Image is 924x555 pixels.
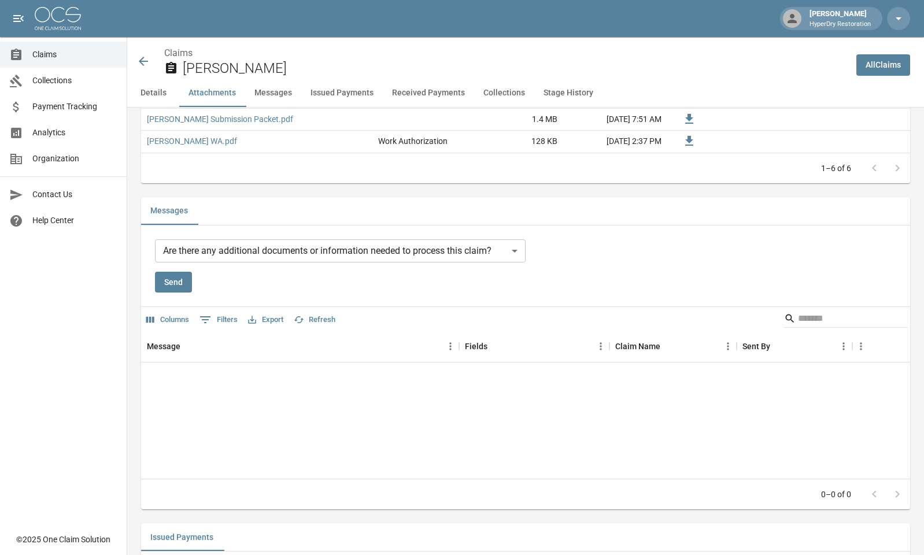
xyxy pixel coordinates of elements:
div: anchor tabs [127,79,924,107]
a: [PERSON_NAME] Submission Packet.pdf [147,113,293,125]
button: Sort [660,338,677,354]
a: AllClaims [856,54,910,76]
div: 1.4 MB [476,109,563,131]
span: Help Center [32,214,117,227]
button: Sort [487,338,504,354]
div: [PERSON_NAME] [805,8,875,29]
button: Details [127,79,179,107]
div: [DATE] 7:51 AM [563,109,667,131]
span: Collections [32,75,117,87]
div: Work Authorization [378,135,448,147]
div: related-list tabs [141,197,910,225]
div: Search [784,309,908,330]
button: Messages [141,197,197,225]
button: Export [245,311,286,329]
span: Contact Us [32,188,117,201]
div: Message [147,330,180,362]
div: © 2025 One Claim Solution [16,534,110,545]
button: Sort [908,338,924,354]
div: related-list tabs [141,523,910,551]
div: Fields [465,330,487,362]
button: Menu [719,338,737,355]
div: Are there any additional documents or information needed to process this claim? [155,239,526,262]
button: Menu [835,338,852,355]
button: Collections [474,79,534,107]
img: ocs-logo-white-transparent.png [35,7,81,30]
div: Sent By [737,330,852,362]
button: Issued Payments [141,523,223,551]
button: Received Payments [383,79,474,107]
div: Fields [459,330,609,362]
div: Message [141,330,459,362]
p: 1–6 of 6 [821,162,851,174]
span: Organization [32,153,117,165]
div: Claim Name [609,330,737,362]
button: Menu [442,338,459,355]
button: Sort [180,338,197,354]
div: Claim Name [615,330,660,362]
p: 0–0 of 0 [821,489,851,500]
span: Payment Tracking [32,101,117,113]
button: Messages [245,79,301,107]
button: Sort [770,338,786,354]
button: Send [155,272,192,293]
h2: [PERSON_NAME] [183,60,847,77]
button: Stage History [534,79,603,107]
button: Attachments [179,79,245,107]
span: Analytics [32,127,117,139]
button: Menu [592,338,609,355]
span: Claims [32,49,117,61]
a: Claims [164,47,193,58]
button: Menu [852,338,870,355]
button: Show filters [197,310,241,329]
a: [PERSON_NAME] WA.pdf [147,135,237,147]
button: Refresh [291,311,338,329]
div: [DATE] 2:37 PM [563,131,667,153]
button: Issued Payments [301,79,383,107]
div: 128 KB [476,131,563,153]
button: open drawer [7,7,30,30]
nav: breadcrumb [164,46,847,60]
button: Select columns [143,311,192,329]
div: Sent By [742,330,770,362]
p: HyperDry Restoration [810,20,871,29]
